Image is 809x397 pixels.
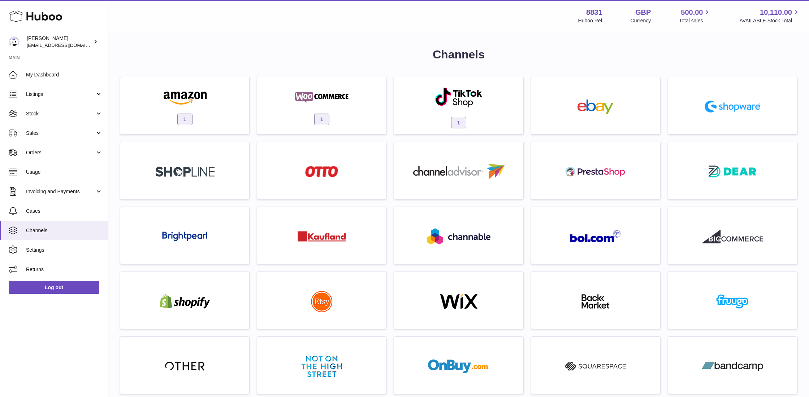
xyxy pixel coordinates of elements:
img: roseta-bol [570,230,621,243]
span: 10,110.00 [760,8,792,17]
img: roseta-brightpearl [162,231,207,242]
a: 500.00 Total sales [679,8,711,24]
img: roseta-channel-advisor [413,164,505,179]
img: amazon [154,90,216,105]
span: Channels [26,227,103,234]
img: notonthehighstreet [302,356,342,377]
span: Usage [26,169,103,176]
a: roseta-otto [261,146,382,195]
div: Huboo Ref [578,17,602,24]
span: 1 [314,114,329,125]
a: shopify [124,275,246,325]
img: roseta-dear [706,163,758,180]
a: amazon 1 [124,81,246,131]
a: roseta-prestashop [535,146,657,195]
a: roseta-bol [535,211,657,260]
img: ebay [565,100,626,114]
a: onbuy [398,340,519,390]
img: roseta-etsy [311,291,333,312]
img: roseta-channable [427,228,490,244]
a: roseta-dear [672,146,793,195]
a: 10,110.00 AVAILABLE Stock Total [739,8,800,24]
img: onbuy [428,359,489,374]
a: roseta-channel-advisor [398,146,519,195]
span: Orders [26,149,95,156]
span: 500.00 [681,8,703,17]
img: shopify [154,294,216,309]
span: Total sales [679,17,711,24]
span: Sales [26,130,95,137]
strong: 8831 [586,8,602,17]
span: Stock [26,110,95,117]
span: Invoicing and Payments [26,188,95,195]
span: Listings [26,91,95,98]
img: squarespace [565,359,626,374]
a: ebay [535,81,657,131]
div: [PERSON_NAME] [27,35,92,49]
strong: GBP [635,8,651,17]
span: Returns [26,266,103,273]
span: My Dashboard [26,71,103,78]
img: fruugo [702,294,763,309]
img: woocommerce [291,90,352,105]
span: Cases [26,208,103,215]
img: roseta-prestashop [565,164,626,179]
a: roseta-brightpearl [124,211,246,260]
a: wix [398,275,519,325]
img: wix [428,294,489,309]
span: [EMAIL_ADDRESS][DOMAIN_NAME] [27,42,106,48]
img: bandcamp [702,359,763,374]
h1: Channels [120,47,797,62]
a: fruugo [672,275,793,325]
a: roseta-tiktokshop 1 [398,81,519,131]
img: rob@themysteryagency.com [9,36,20,47]
a: backmarket [535,275,657,325]
a: bandcamp [672,340,793,390]
div: Currency [631,17,651,24]
img: backmarket [565,294,626,309]
span: AVAILABLE Stock Total [739,17,800,24]
span: 1 [177,114,192,125]
a: roseta-kaufland [261,211,382,260]
img: roseta-bigcommerce [702,229,763,244]
a: roseta-etsy [261,275,382,325]
img: roseta-otto [305,166,338,177]
span: Settings [26,247,103,253]
a: notonthehighstreet [261,340,382,390]
img: roseta-tiktokshop [434,87,483,108]
img: roseta-shopware [702,98,763,115]
span: 1 [451,117,466,128]
a: Log out [9,281,99,294]
a: other [124,340,246,390]
a: roseta-shopware [672,81,793,131]
a: roseta-bigcommerce [672,211,793,260]
a: squarespace [535,340,657,390]
a: woocommerce 1 [261,81,382,131]
a: roseta-shopline [124,146,246,195]
img: roseta-kaufland [298,231,346,242]
img: other [165,361,205,372]
img: roseta-shopline [155,167,215,177]
a: roseta-channable [398,211,519,260]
